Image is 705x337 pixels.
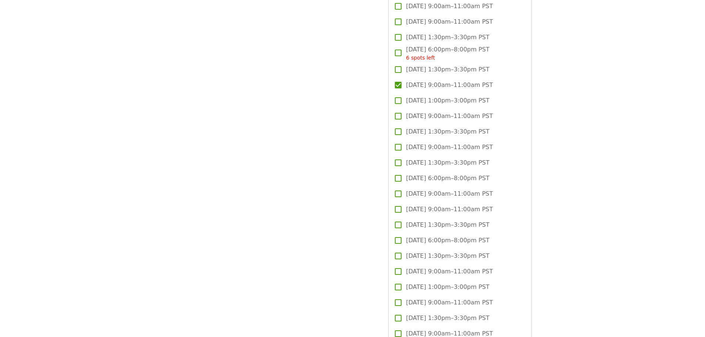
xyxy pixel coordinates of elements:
span: [DATE] 1:30pm–3:30pm PST [406,252,489,260]
span: [DATE] 1:30pm–3:30pm PST [406,158,489,167]
span: [DATE] 9:00am–11:00am PST [406,17,493,26]
span: [DATE] 6:00pm–8:00pm PST [406,236,489,245]
span: [DATE] 9:00am–11:00am PST [406,267,493,276]
span: [DATE] 9:00am–11:00am PST [406,2,493,11]
span: [DATE] 9:00am–11:00am PST [406,112,493,121]
span: 6 spots left [406,55,435,61]
span: [DATE] 1:30pm–3:30pm PST [406,127,489,136]
span: [DATE] 1:30pm–3:30pm PST [406,65,489,74]
span: [DATE] 1:30pm–3:30pm PST [406,220,489,229]
span: [DATE] 1:30pm–3:30pm PST [406,33,489,42]
span: [DATE] 9:00am–11:00am PST [406,298,493,307]
span: [DATE] 1:00pm–3:00pm PST [406,96,489,105]
span: [DATE] 9:00am–11:00am PST [406,189,493,198]
span: [DATE] 1:00pm–3:00pm PST [406,283,489,291]
span: [DATE] 9:00am–11:00am PST [406,205,493,214]
span: [DATE] 6:00pm–8:00pm PST [406,45,489,62]
span: [DATE] 6:00pm–8:00pm PST [406,174,489,183]
span: [DATE] 9:00am–11:00am PST [406,81,493,90]
span: [DATE] 1:30pm–3:30pm PST [406,314,489,323]
span: [DATE] 9:00am–11:00am PST [406,143,493,152]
